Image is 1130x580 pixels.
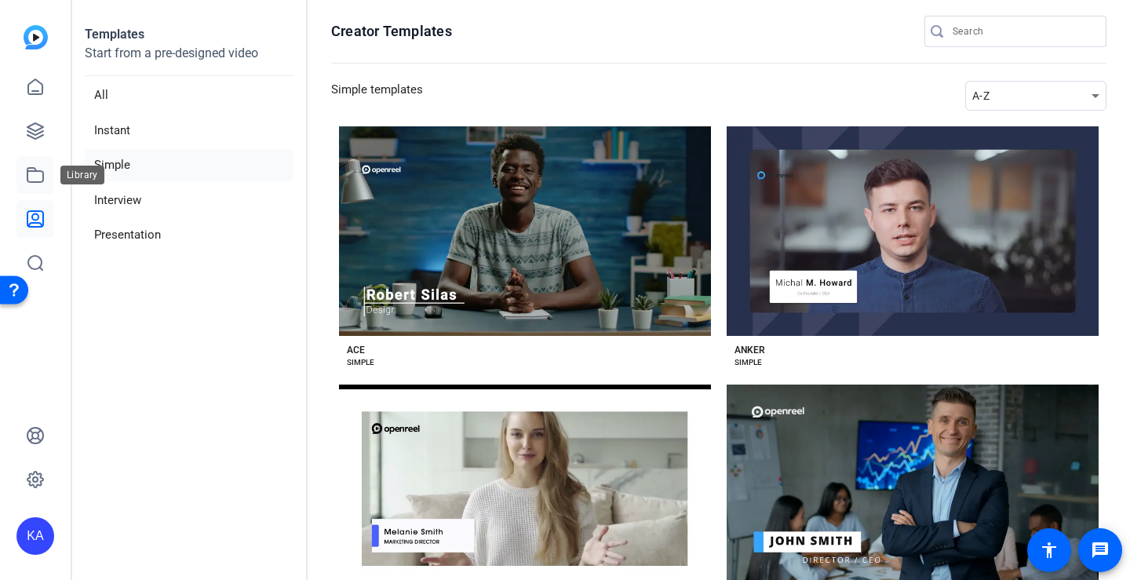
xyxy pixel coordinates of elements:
p: Start from a pre-designed video [85,44,293,76]
span: A-Z [972,89,990,102]
div: SIMPLE [734,356,762,369]
mat-icon: accessibility [1040,541,1059,560]
li: Interview [85,184,293,217]
input: Search [953,22,1094,41]
button: Template image [339,126,711,336]
button: Template image [727,126,1099,336]
div: ANKER [734,344,765,356]
li: All [85,79,293,111]
mat-icon: message [1091,541,1110,560]
div: ACE [347,344,365,356]
li: Presentation [85,219,293,251]
strong: Templates [85,27,144,42]
li: Instant [85,115,293,147]
div: KA [16,517,54,555]
h3: Simple templates [331,81,423,111]
img: blue-gradient.svg [24,25,48,49]
div: Library [60,166,104,184]
h1: Creator Templates [331,22,452,41]
li: Simple [85,149,293,181]
div: SIMPLE [347,356,374,369]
